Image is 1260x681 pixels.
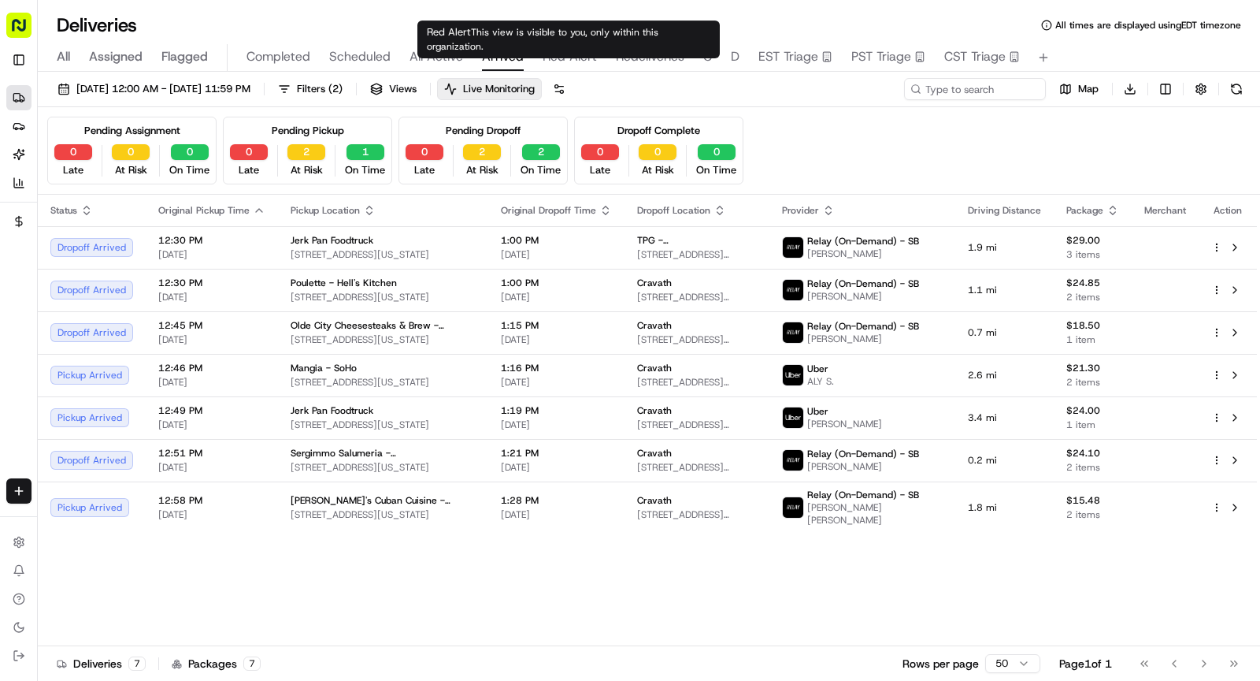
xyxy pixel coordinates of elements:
[783,365,803,385] img: uber-new-logo.jpeg
[158,508,265,521] span: [DATE]
[902,656,979,672] p: Rows per page
[501,291,612,303] span: [DATE]
[57,13,137,38] h1: Deliveries
[1144,204,1186,217] span: Merchant
[807,235,919,247] span: Relay (On-Demand) - SB
[639,144,676,160] button: 0
[446,124,521,138] div: Pending Dropoff
[230,144,268,160] button: 0
[427,26,658,53] span: This view is visible to you, only within this organization.
[158,291,265,303] span: [DATE]
[807,277,919,290] span: Relay (On-Demand) - SB
[111,347,191,359] a: Powered byPylon
[158,234,265,247] span: 12:30 PM
[637,461,757,474] span: [STREET_ADDRESS][US_STATE]
[158,319,265,332] span: 12:45 PM
[1066,248,1119,261] span: 3 items
[57,656,146,672] div: Deliveries
[501,204,596,217] span: Original Dropoff Time
[158,204,250,217] span: Original Pickup Time
[698,144,736,160] button: 0
[291,163,323,177] span: At Risk
[157,348,191,359] span: Pylon
[783,280,803,300] img: relay_logo_black.png
[1059,656,1112,672] div: Page 1 of 1
[31,309,120,325] span: Knowledge Base
[1066,419,1119,431] span: 1 item
[1052,78,1106,100] button: Map
[149,309,253,325] span: API Documentation
[417,20,720,58] div: Red Alert
[968,284,1041,296] span: 1.1 mi
[807,333,919,345] span: [PERSON_NAME]
[158,419,265,431] span: [DATE]
[158,494,265,507] span: 12:58 PM
[158,447,265,460] span: 12:51 PM
[501,333,612,346] span: [DATE]
[41,101,260,117] input: Clear
[501,494,612,507] span: 1:28 PM
[244,201,287,220] button: See all
[131,244,136,256] span: •
[1066,319,1119,332] span: $18.50
[223,117,392,184] div: Pending Pickup0Late2At Risk1On Time
[291,319,476,332] span: Olde City Cheesesteaks & Brew - [PERSON_NAME]
[437,78,542,100] button: Live Monitoring
[521,163,561,177] span: On Time
[807,489,919,501] span: Relay (On-Demand) - SB
[904,78,1046,100] input: Type to search
[16,62,287,87] p: Welcome 👋
[637,333,757,346] span: [STREET_ADDRESS][US_STATE]
[968,369,1041,381] span: 2.6 mi
[291,234,373,247] span: Jerk Pan Foodtruck
[291,508,476,521] span: [STREET_ADDRESS][US_STATE]
[158,461,265,474] span: [DATE]
[1066,277,1119,289] span: $24.85
[158,404,265,417] span: 12:49 PM
[1066,362,1119,374] span: $21.30
[637,508,757,521] span: [STREET_ADDRESS][US_STATE]
[54,150,258,166] div: Start new chat
[1066,494,1119,507] span: $15.48
[291,447,476,460] span: Sergimmo Salumeria - [GEOGRAPHIC_DATA]
[1066,461,1119,474] span: 2 items
[169,163,209,177] span: On Time
[297,82,343,96] span: Filters
[414,163,435,177] span: Late
[16,204,106,217] div: Past conversations
[696,163,736,177] span: On Time
[1055,19,1241,32] span: All times are displayed using EDT timezone
[501,319,612,332] span: 1:15 PM
[637,419,757,431] span: [STREET_ADDRESS][US_STATE]
[1066,291,1119,303] span: 2 items
[522,144,560,160] button: 2
[133,311,146,323] div: 💻
[807,405,828,418] span: Uber
[807,375,834,388] span: ALY S.
[243,657,261,671] div: 7
[291,277,397,289] span: Poulette - Hell's Kitchen
[271,78,350,100] button: Filters(2)
[398,117,568,184] div: Pending Dropoff0Late2At Risk2On Time
[617,124,700,138] div: Dropoff Complete
[16,150,44,178] img: 1736555255976-a54dd68f-1ca7-489b-9aae-adbdc363a1c4
[329,47,391,66] span: Scheduled
[127,303,259,331] a: 💻API Documentation
[272,124,344,138] div: Pending Pickup
[63,163,83,177] span: Late
[1211,204,1244,217] div: Action
[239,163,259,177] span: Late
[1078,82,1099,96] span: Map
[291,248,476,261] span: [STREET_ADDRESS][US_STATE]
[1066,404,1119,417] span: $24.00
[968,326,1041,339] span: 0.7 mi
[291,419,476,431] span: [STREET_ADDRESS][US_STATE]
[501,248,612,261] span: [DATE]
[501,234,612,247] span: 1:00 PM
[783,237,803,258] img: relay_logo_black.png
[139,244,172,256] span: [DATE]
[807,460,919,473] span: [PERSON_NAME]
[406,144,443,160] button: 0
[291,204,360,217] span: Pickup Location
[50,204,77,217] span: Status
